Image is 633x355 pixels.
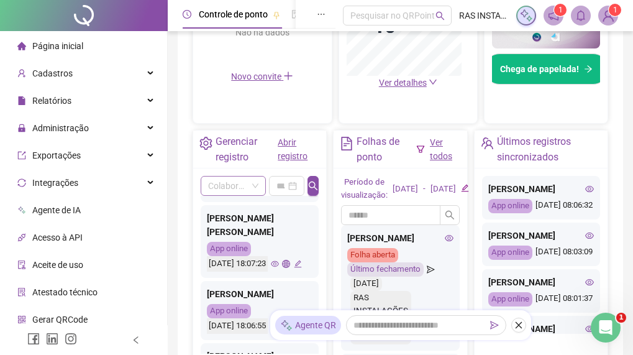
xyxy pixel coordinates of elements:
[17,42,26,50] span: home
[32,68,73,78] span: Cadastros
[17,178,26,187] span: sync
[350,291,411,344] div: RAS INSTALAÇÕES ELÉTRICAS LTDA
[278,137,307,161] a: Abrir registro
[347,262,424,277] div: Último fechamento
[207,318,268,334] div: [DATE] 18:06:55
[17,260,26,269] span: audit
[32,123,89,133] span: Administração
[216,134,278,165] div: Gerenciar registro
[613,6,617,14] span: 1
[488,199,532,213] div: App online
[591,313,621,343] iframe: Intercom live chat
[32,287,98,297] span: Atestado técnico
[17,288,26,297] span: solution
[291,10,300,19] span: file-done
[183,10,191,19] span: clock-circle
[17,69,26,78] span: user-add
[519,9,533,22] img: sparkle-icon.fc2bf0ac1784a2077858766a79e2daf3.svg
[584,65,593,73] span: arrow-right
[554,4,567,16] sup: 1
[350,277,382,291] div: [DATE]
[497,134,601,165] div: Últimos registros sincronizados
[488,292,532,307] div: App online
[17,233,26,242] span: api
[393,183,418,196] div: [DATE]
[585,278,594,287] span: eye
[206,25,319,39] div: Não há dados
[347,231,453,245] div: [PERSON_NAME]
[357,134,416,165] div: Folhas de ponto
[231,71,293,81] span: Novo convite
[17,315,26,324] span: qrcode
[416,145,425,154] span: filter
[32,41,83,51] span: Página inicial
[488,275,594,289] div: [PERSON_NAME]
[488,246,532,260] div: App online
[341,176,388,202] div: Período de visualização:
[488,182,594,196] div: [PERSON_NAME]
[445,234,453,242] span: eye
[548,10,559,21] span: notification
[275,316,341,334] div: Agente QR
[423,183,426,196] div: -
[599,6,617,25] img: 85064
[273,11,280,19] span: pushpin
[481,137,494,150] span: team
[340,137,353,150] span: file-text
[514,321,523,330] span: close
[429,78,437,86] span: down
[585,231,594,240] span: eye
[27,333,40,345] span: facebook
[575,10,586,21] span: bell
[430,137,452,161] a: Ver todos
[379,78,427,88] span: Ver detalhes
[207,242,251,256] div: App online
[199,137,212,150] span: setting
[294,260,302,268] span: edit
[207,304,251,318] div: App online
[32,178,78,188] span: Integrações
[280,319,293,332] img: sparkle-icon.fc2bf0ac1784a2077858766a79e2daf3.svg
[430,183,456,196] div: [DATE]
[132,336,140,344] span: left
[65,333,77,345] span: instagram
[459,9,509,22] span: RAS INSTALAÇÕES ELÉTRICAS LTDA
[585,325,594,333] span: eye
[46,333,58,345] span: linkedin
[347,248,398,262] div: Folha aberta
[488,292,594,307] div: [DATE] 08:01:37
[445,210,455,220] span: search
[427,262,435,277] span: send
[379,78,437,88] a: Ver detalhes down
[308,181,318,191] span: search
[488,322,594,336] div: [PERSON_NAME]
[207,256,268,272] div: [DATE] 18:07:23
[32,260,83,270] span: Aceite de uso
[32,205,81,215] span: Agente de IA
[282,260,290,268] span: global
[585,185,594,193] span: eye
[317,10,326,19] span: ellipsis
[488,246,594,260] div: [DATE] 08:03:09
[17,124,26,132] span: lock
[271,260,279,268] span: eye
[488,199,594,213] div: [DATE] 08:06:32
[32,96,71,106] span: Relatórios
[558,6,563,14] span: 1
[32,233,83,242] span: Acesso à API
[485,53,608,85] button: Chega de papelada!
[616,313,626,323] span: 1
[461,184,469,192] span: edit
[490,321,499,330] span: send
[207,211,312,239] div: [PERSON_NAME] [PERSON_NAME]
[32,315,88,325] span: Gerar QRCode
[32,150,81,160] span: Exportações
[199,9,268,19] span: Controle de ponto
[17,96,26,105] span: file
[283,71,293,81] span: plus
[17,151,26,160] span: export
[207,287,312,301] div: [PERSON_NAME]
[488,229,594,242] div: [PERSON_NAME]
[435,11,445,21] span: search
[609,4,621,16] sup: Atualize o seu contato no menu Meus Dados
